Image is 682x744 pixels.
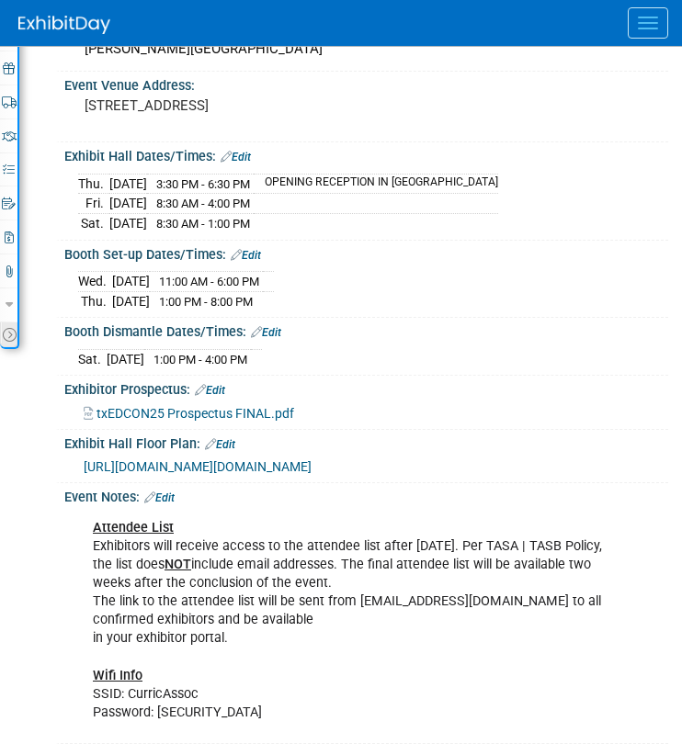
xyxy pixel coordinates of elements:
a: Edit [251,326,281,339]
td: [DATE] [112,291,150,310]
a: Edit [195,384,225,397]
a: Edit [231,249,261,262]
img: ExhibitDay [18,16,110,34]
td: [DATE] [112,272,150,292]
span: 8:30 AM - 1:00 PM [156,217,250,231]
td: OPENING RECEPTION IN [GEOGRAPHIC_DATA] [254,174,498,194]
b: NOT [165,557,191,572]
div: Exhibit Hall Floor Plan: [64,430,668,454]
pre: [STREET_ADDRESS] [85,97,648,114]
div: Booth Dismantle Dates/Times: [64,318,668,342]
div: Exhibitors will receive access to the attendee list after [DATE]. Per TASA | TASB Policy, the lis... [80,510,634,731]
div: Exhibitor Prospectus: [64,376,668,400]
div: Event Venue Address: [64,72,668,95]
a: Edit [205,438,235,451]
div: Event Notes: [64,483,668,507]
a: Edit [221,151,251,163]
td: [DATE] [109,194,147,214]
td: [DATE] [109,214,147,233]
td: Thu. [78,291,112,310]
span: 11:00 AM - 6:00 PM [159,275,259,288]
div: Booth Set-up Dates/Times: [64,241,668,265]
b: Attendee List [93,520,174,535]
td: Toggle Event Tabs [3,322,17,346]
a: [URL][DOMAIN_NAME][DOMAIN_NAME] [84,459,312,474]
div: [PERSON_NAME][GEOGRAPHIC_DATA] [78,35,654,63]
span: 1:00 PM - 8:00 PM [159,295,253,309]
button: Menu [628,7,668,39]
a: Edit [144,491,175,504]
td: Sat. [78,214,109,233]
td: [DATE] [107,349,144,368]
td: Thu. [78,174,109,194]
a: txEDCON25 Prospectus FINAL.pdf [84,406,294,421]
span: 1:00 PM - 4:00 PM [153,353,247,366]
span: 3:30 PM - 6:30 PM [156,177,250,191]
u: Wifi Info [93,668,142,683]
span: txEDCON25 Prospectus FINAL.pdf [97,406,294,421]
td: Sat. [78,349,107,368]
td: Wed. [78,272,112,292]
td: Fri. [78,194,109,214]
div: Exhibit Hall Dates/Times: [64,142,668,166]
span: 8:30 AM - 4:00 PM [156,197,250,210]
td: [DATE] [109,174,147,194]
